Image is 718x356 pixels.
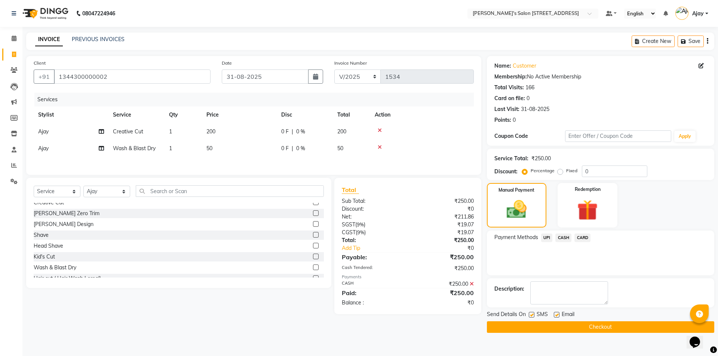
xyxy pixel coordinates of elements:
[498,187,534,194] label: Manual Payment
[336,213,408,221] div: Net:
[632,35,675,47] button: Create New
[565,130,671,142] input: Enter Offer / Coupon Code
[336,288,408,297] div: Paid:
[34,264,76,272] div: Wash & Blast Dry
[357,222,364,227] span: 9%
[531,155,551,162] div: ₹250.00
[408,264,479,272] div: ₹250.00
[494,233,538,241] span: Payment Methods
[674,131,696,142] button: Apply
[334,60,367,66] label: Invoice Number
[494,116,511,124] div: Points:
[408,197,479,205] div: ₹250.00
[370,106,474,123] th: Action
[336,236,408,244] div: Total:
[342,186,359,194] span: Total
[487,310,526,320] span: Send Details On
[35,33,63,46] a: INVOICE
[34,231,49,239] div: Shave
[494,155,528,162] div: Service Total:
[38,128,49,135] span: Ajay
[336,264,408,272] div: Cash Tendered:
[202,106,277,123] th: Price
[675,7,688,20] img: Ajay
[292,128,293,136] span: |
[494,132,565,140] div: Coupon Code
[513,116,516,124] div: 0
[34,69,55,84] button: +91
[494,73,527,81] div: Membership:
[296,128,305,136] span: 0 %
[494,62,511,70] div: Name:
[494,73,707,81] div: No Active Membership
[277,106,333,123] th: Disc
[108,106,165,123] th: Service
[687,326,711,349] iframe: chat widget
[408,236,479,244] div: ₹250.00
[408,221,479,229] div: ₹19.07
[206,128,215,135] span: 200
[537,310,548,320] span: SMS
[337,128,346,135] span: 200
[494,95,525,102] div: Card on file:
[169,145,172,152] span: 1
[136,185,324,197] input: Search or Scan
[34,220,93,228] div: [PERSON_NAME] Design
[408,299,479,307] div: ₹0
[342,229,356,236] span: CGST
[333,106,370,123] th: Total
[292,145,293,152] span: |
[494,84,524,92] div: Total Visits:
[525,84,534,92] div: 166
[531,167,555,174] label: Percentage
[72,36,125,43] a: PREVIOUS INVOICES
[408,205,479,213] div: ₹0
[34,242,63,250] div: Head Shave
[336,205,408,213] div: Discount:
[336,253,408,261] div: Payable:
[521,105,549,113] div: 31-08-2025
[206,145,212,152] span: 50
[566,167,577,174] label: Fixed
[513,62,536,70] a: Customer
[82,3,115,24] b: 08047224946
[678,35,704,47] button: Save
[113,145,156,152] span: Wash & Blast Dry
[336,280,408,288] div: CASH
[336,221,408,229] div: ( )
[336,244,420,252] a: Add Tip
[281,128,289,136] span: 0 F
[420,244,479,252] div: ₹0
[165,106,202,123] th: Qty
[408,280,479,288] div: ₹250.00
[54,69,211,84] input: Search by Name/Mobile/Email/Code
[296,145,305,152] span: 0 %
[222,60,232,66] label: Date
[541,233,553,242] span: UPI
[562,310,574,320] span: Email
[336,299,408,307] div: Balance :
[34,210,99,217] div: [PERSON_NAME] Zero Trim
[692,10,704,18] span: Ajay
[19,3,70,24] img: logo
[34,275,101,282] div: Hair cut ( Hair Wash Loreal)
[555,233,571,242] span: CASH
[169,128,172,135] span: 1
[500,198,533,221] img: _cash.svg
[408,288,479,297] div: ₹250.00
[487,321,714,333] button: Checkout
[336,229,408,236] div: ( )
[38,145,49,152] span: Ajay
[357,229,364,235] span: 9%
[527,95,530,102] div: 0
[408,253,479,261] div: ₹250.00
[494,168,518,176] div: Discount:
[574,233,590,242] span: CARD
[408,229,479,236] div: ₹19.07
[113,128,143,135] span: Creative Cut
[34,199,64,207] div: Creative Cut
[575,186,601,193] label: Redemption
[34,93,479,106] div: Services
[281,145,289,152] span: 0 F
[494,105,519,113] div: Last Visit:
